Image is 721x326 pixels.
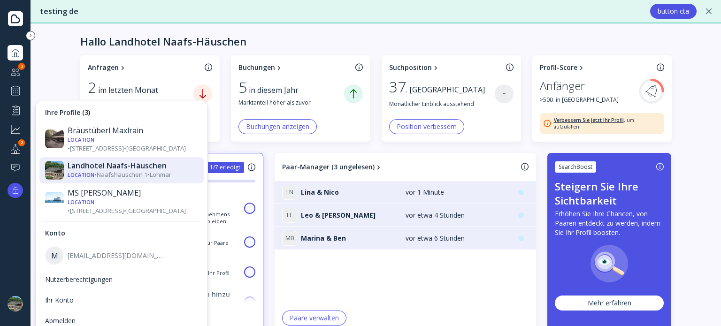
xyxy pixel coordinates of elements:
[282,208,297,223] div: L L
[68,170,198,179] div: • Naafshäuschen 1 • Lohmar
[8,160,23,175] a: Hilfe & Unterstützung
[68,198,94,205] div: Location
[554,117,660,130] div: , um aufzufallen
[650,4,697,19] button: button cta
[98,85,164,96] div: im letzten Monat
[8,83,23,99] a: Showround scheduler
[45,129,64,148] img: dpr=2,fit=cover,g=face,w=30,h=30
[68,188,198,197] div: MS [PERSON_NAME]
[8,64,23,80] div: Paar-Manager
[68,126,198,135] div: Bräustüberl Maxlrain
[238,99,344,106] div: Marktanteil höher als zuvor
[555,209,664,237] div: Erhöhen Sie Ihre Chancen, von Paaren entdeckt zu werden, indem Sie Ihr Profil boosten.
[588,298,631,307] div: Mehr erfahren
[249,85,304,96] div: in diesem Jahr
[45,161,64,180] img: dpr=2,fit=cover,g=face,w=30,h=30
[389,119,464,134] button: Position verbessern
[68,161,198,170] div: Landhotel Naafs-Häuschen
[8,183,23,198] button: Upgrade-Optionen
[389,78,407,99] div: 37
[45,246,64,265] div: M
[555,179,641,207] div: Steigern Sie Ihre Sichtbarkeit
[68,251,164,260] div: [EMAIL_ADDRESS][DOMAIN_NAME]
[238,119,317,134] button: Buchungen anzeigen
[8,141,23,156] div: Ihr Profil
[210,164,240,171] div: 1/7 erledigt
[39,290,204,310] a: Ihr Konto
[540,63,577,72] div: Profil-Score
[88,63,201,72] a: Anfragen
[39,225,204,242] div: Konto
[8,64,23,80] a: Paar-Manager3
[406,211,506,220] div: vor etwa 4 Stunden
[8,141,23,156] a: Ihr Profil2
[540,63,653,72] a: Profil-Score
[45,317,198,325] div: Abmelden
[389,63,502,72] a: Suchposition
[68,136,94,143] div: Location
[8,121,23,137] a: Geschäft ausbauen
[18,63,25,70] div: 3
[553,99,554,103] span: .
[68,135,198,152] div: • [STREET_ADDRESS] • [GEOGRAPHIC_DATA]
[45,275,198,284] div: Nutzerberechtigungen
[389,63,432,72] div: Suchposition
[282,231,297,246] div: M B
[554,117,624,123] a: Verbessern Sie jetzt Ihr Profil
[282,162,375,172] div: Paar-Manager (3 ungelesen)
[39,104,204,121] div: Ihre Profile (3)
[8,45,23,61] a: Übersicht
[406,81,407,99] span: .
[39,270,204,289] a: Nutzerberechtigungen
[282,311,346,326] button: Paare verwalten
[88,78,96,96] div: 2
[301,188,339,197] span: Lina & Nico
[559,163,592,171] div: SearchBoost
[80,35,246,48] div: Hallo Landhotel Naafs-Häuschen
[282,185,297,200] div: L N
[555,296,664,311] button: Mehr erfahren
[238,63,352,72] a: Buchungen
[397,123,457,130] div: Position verbessern
[301,211,376,220] span: Leo & [PERSON_NAME]
[40,6,641,17] div: testing de
[68,171,94,178] div: Location
[8,102,23,118] a: Performance
[88,63,119,72] div: Anfragen
[45,192,64,203] img: 2n4a5700.jpg
[18,139,25,146] div: 2
[409,84,491,95] div: [GEOGRAPHIC_DATA]
[238,63,275,72] div: Buchungen
[282,162,517,172] a: Paar-Manager (3 ungelesen)
[8,296,23,311] img: dpr=2,fit=cover,g=face,w=48,h=48
[406,188,506,197] div: vor 1 Minute
[301,234,346,243] span: Marina & Ben
[88,99,193,106] div: Marktanteil niedriger als zuvor
[389,100,495,108] div: Monatlicher Einblick ausstehend
[674,281,721,326] iframe: Chat Widget
[238,78,247,96] div: 5
[540,96,554,104] div: > 500
[45,296,198,304] div: Ihr Konto
[658,8,689,15] div: button cta
[246,123,309,130] div: Buchungen anzeigen
[540,77,585,95] div: Anfänger
[68,197,198,215] div: • [STREET_ADDRESS] • [GEOGRAPHIC_DATA]
[406,234,506,243] div: vor etwa 6 Stunden
[556,96,619,104] span: in [GEOGRAPHIC_DATA]
[290,314,339,322] div: Paare verwalten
